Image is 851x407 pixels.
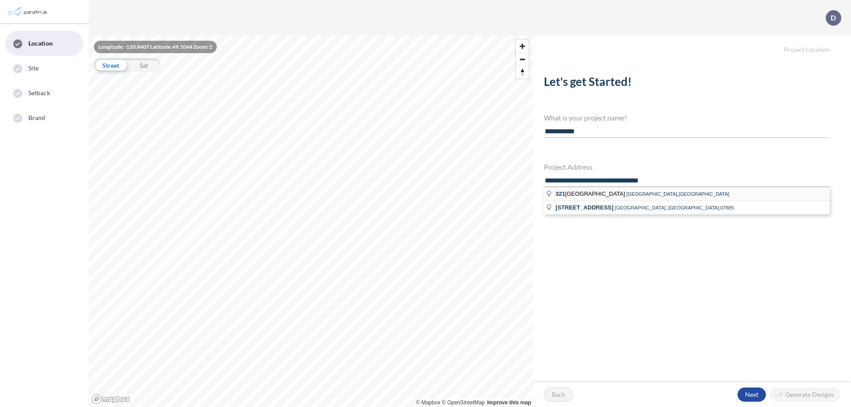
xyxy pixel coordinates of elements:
a: Improve this map [487,399,531,406]
span: [STREET_ADDRESS] [555,204,613,211]
span: Setback [28,89,50,97]
span: 321 [555,190,565,197]
span: [GEOGRAPHIC_DATA],[GEOGRAPHIC_DATA] [626,191,729,197]
span: Site [28,64,39,73]
span: [GEOGRAPHIC_DATA], [GEOGRAPHIC_DATA],07885 [615,205,734,210]
div: Longitude: -110.8407 Latitude: 49.1044 Zoom: 2 [94,41,217,53]
p: Next [745,390,758,399]
button: Next [738,388,766,402]
button: Zoom in [516,40,529,53]
h2: Let's get Started! [544,75,830,92]
span: [GEOGRAPHIC_DATA] [555,190,626,197]
p: D [831,14,836,22]
a: Mapbox homepage [91,394,130,404]
a: Mapbox [416,399,441,406]
span: Brand [28,113,46,122]
img: Parafin [7,4,50,20]
button: Zoom out [516,53,529,66]
h5: Project Location [533,35,851,54]
button: Reset bearing to north [516,66,529,78]
div: Sat [127,58,160,72]
a: OpenStreetMap [442,399,485,406]
canvas: Map [89,35,533,407]
span: Location [28,39,53,48]
div: Street [94,58,127,72]
h4: Project Address [544,163,830,171]
h4: What is your project name? [544,113,830,122]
